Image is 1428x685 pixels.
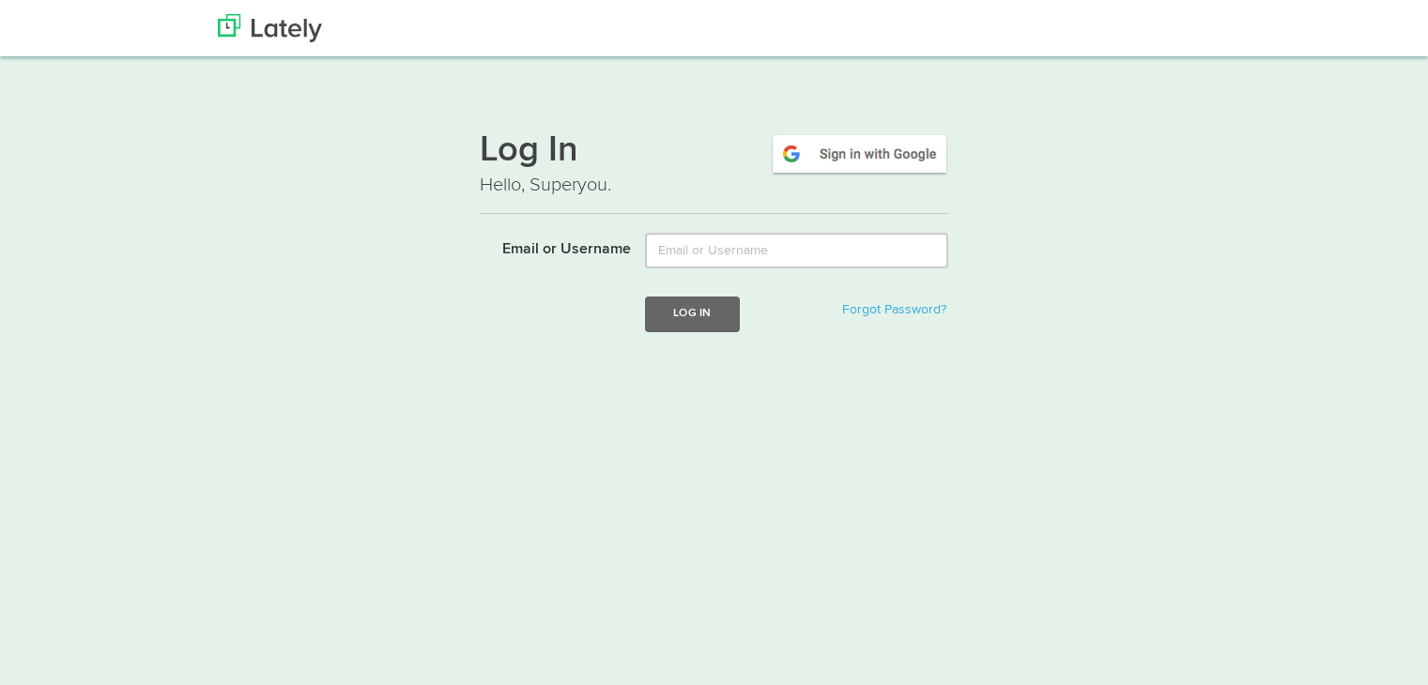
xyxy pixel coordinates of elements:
button: Log In [645,297,739,331]
a: Forgot Password? [842,303,946,316]
img: google-signin.png [770,132,949,175]
p: Hello, Superyou. [480,172,949,199]
label: Email or Username [466,233,632,261]
img: Lately [218,14,322,42]
input: Email or Username [645,233,948,268]
h1: Log In [480,132,949,172]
